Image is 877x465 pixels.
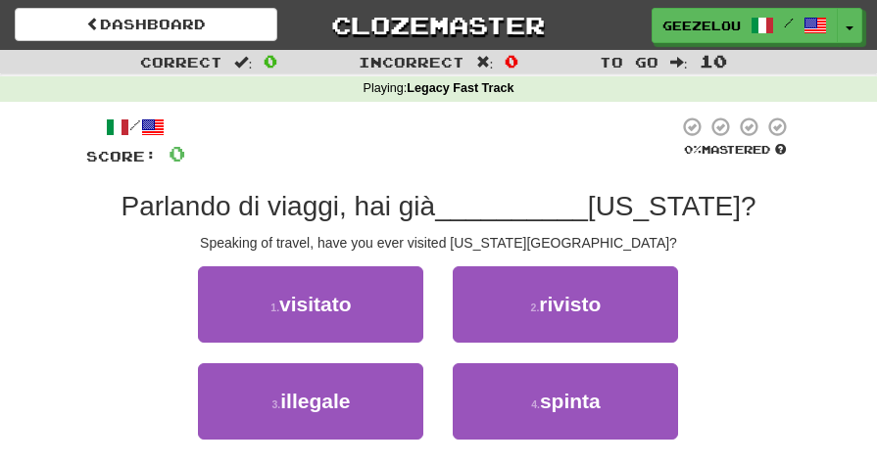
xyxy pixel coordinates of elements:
div: Speaking of travel, have you ever visited [US_STATE][GEOGRAPHIC_DATA]? [86,233,792,253]
span: 10 [700,51,727,70]
a: Clozemaster [307,8,569,42]
a: Dashboard [15,8,277,41]
button: 3.illegale [198,363,423,440]
span: : [234,55,252,69]
span: 0 % [684,143,702,156]
span: __________ [435,191,588,221]
span: / [784,16,794,29]
span: Parlando di viaggi, hai già [121,191,435,221]
span: 0 [264,51,277,70]
span: Score: [86,148,157,164]
small: 1 . [270,302,279,313]
span: 0 [505,51,518,70]
button: 2.rivisto [453,266,678,343]
a: geezelouise / [652,8,838,43]
span: Incorrect [359,54,464,70]
span: To go [600,54,658,70]
span: [US_STATE]? [588,191,756,221]
span: Correct [140,54,222,70]
span: illegale [280,390,350,412]
strong: Legacy Fast Track [407,81,513,95]
button: 4.spinta [453,363,678,440]
span: geezelouise [662,17,741,34]
button: 1.visitato [198,266,423,343]
span: spinta [540,390,601,412]
span: 0 [169,141,185,165]
span: visitato [279,293,352,315]
small: 4 . [531,398,540,410]
small: 3 . [271,398,280,410]
div: / [86,116,185,140]
div: Mastered [678,142,792,158]
span: : [476,55,494,69]
span: : [670,55,688,69]
small: 2 . [531,302,540,313]
span: rivisto [539,293,601,315]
